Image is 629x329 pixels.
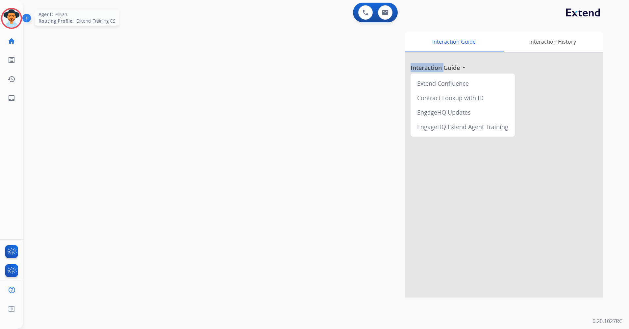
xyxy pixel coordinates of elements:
[76,18,115,24] span: Extend_Training CS
[8,37,15,45] mat-icon: home
[413,91,512,105] div: Contract Lookup with ID
[8,56,15,64] mat-icon: list_alt
[413,76,512,91] div: Extend Confluence
[8,75,15,83] mat-icon: history
[38,18,74,24] span: Routing Profile:
[405,32,502,52] div: Interaction Guide
[413,120,512,134] div: EngageHQ Extend Agent Training
[592,317,622,325] p: 0.20.1027RC
[502,32,603,52] div: Interaction History
[38,11,53,18] span: Agent:
[56,11,67,18] span: Aliyah
[413,105,512,120] div: EngageHQ Updates
[8,94,15,102] mat-icon: inbox
[2,9,21,28] img: avatar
